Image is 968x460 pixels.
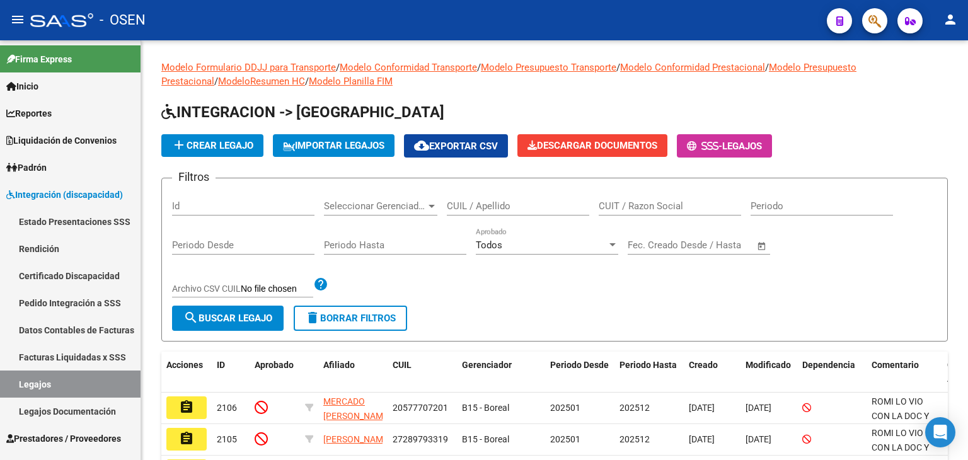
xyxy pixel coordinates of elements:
mat-icon: search [183,310,199,325]
datatable-header-cell: Acciones [161,352,212,393]
span: Acciones [166,360,203,370]
span: [DATE] [746,403,771,413]
datatable-header-cell: Dependencia [797,352,867,393]
datatable-header-cell: Periodo Desde [545,352,614,393]
span: 20577707201 [393,403,448,413]
span: Periodo Desde [550,360,609,370]
span: Comentario [872,360,919,370]
mat-icon: help [313,277,328,292]
a: Modelo Conformidad Transporte [340,62,477,73]
span: ID [217,360,225,370]
mat-icon: delete [305,310,320,325]
span: Inicio [6,79,38,93]
a: Modelo Conformidad Prestacional [620,62,765,73]
datatable-header-cell: Periodo Hasta [614,352,684,393]
a: Modelo Planilla FIM [309,76,393,87]
input: Archivo CSV CUIL [241,284,313,295]
span: Afiliado [323,360,355,370]
span: Integración (discapacidad) [6,188,123,202]
mat-icon: cloud_download [414,138,429,153]
mat-icon: person [943,12,958,27]
button: Buscar Legajo [172,306,284,331]
datatable-header-cell: CUIL [388,352,457,393]
datatable-header-cell: Aprobado [250,352,300,393]
span: Creado [689,360,718,370]
span: Aprobado [255,360,294,370]
span: B15 - Boreal [462,403,509,413]
span: INTEGRACION -> [GEOGRAPHIC_DATA] [161,103,444,121]
span: B15 - Boreal [462,434,509,444]
span: Todos [476,239,502,251]
span: Archivo CSV CUIL [172,284,241,294]
span: Dependencia [802,360,855,370]
input: Fecha inicio [628,239,679,251]
button: Exportar CSV [404,134,508,158]
datatable-header-cell: Creado [684,352,740,393]
a: ModeloResumen HC [218,76,305,87]
span: 202501 [550,403,580,413]
span: 27289793319 [393,434,448,444]
datatable-header-cell: Gerenciador [457,352,545,393]
span: Modificado [746,360,791,370]
button: -Legajos [677,134,772,158]
span: 2105 [217,434,237,444]
span: MERCADO [PERSON_NAME] [323,396,391,421]
a: Modelo Presupuesto Transporte [481,62,616,73]
datatable-header-cell: Comentario [867,352,942,393]
span: Crear Legajo [171,140,253,151]
button: Crear Legajo [161,134,263,157]
mat-icon: add [171,137,187,152]
a: Modelo Formulario DDJJ para Transporte [161,62,336,73]
span: - OSEN [100,6,146,34]
span: 2106 [217,403,237,413]
h3: Filtros [172,168,216,186]
mat-icon: assignment [179,431,194,446]
span: IMPORTAR LEGAJOS [283,140,384,151]
span: Buscar Legajo [183,313,272,324]
span: [DATE] [689,403,715,413]
span: Seleccionar Gerenciador [324,200,426,212]
span: 202512 [619,403,650,413]
span: [DATE] [689,434,715,444]
button: Descargar Documentos [517,134,667,157]
span: Prestadores / Proveedores [6,432,121,446]
span: [PERSON_NAME] [323,434,391,444]
span: - [687,141,722,152]
span: Liquidación de Convenios [6,134,117,147]
span: Firma Express [6,52,72,66]
span: Exportar CSV [414,141,498,152]
div: Open Intercom Messenger [925,417,955,447]
span: Borrar Filtros [305,313,396,324]
span: Padrón [6,161,47,175]
span: 202512 [619,434,650,444]
span: 202501 [550,434,580,444]
datatable-header-cell: Modificado [740,352,797,393]
span: Periodo Hasta [619,360,677,370]
datatable-header-cell: Afiliado [318,352,388,393]
span: Legajos [722,141,762,152]
span: [DATE] [746,434,771,444]
span: Reportes [6,106,52,120]
span: Gerenciador [462,360,512,370]
span: CUIL [393,360,412,370]
mat-icon: menu [10,12,25,27]
mat-icon: assignment [179,400,194,415]
input: Fecha fin [690,239,751,251]
button: Borrar Filtros [294,306,407,331]
button: Open calendar [755,239,769,253]
datatable-header-cell: ID [212,352,250,393]
span: Descargar Documentos [527,140,657,151]
button: IMPORTAR LEGAJOS [273,134,395,157]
